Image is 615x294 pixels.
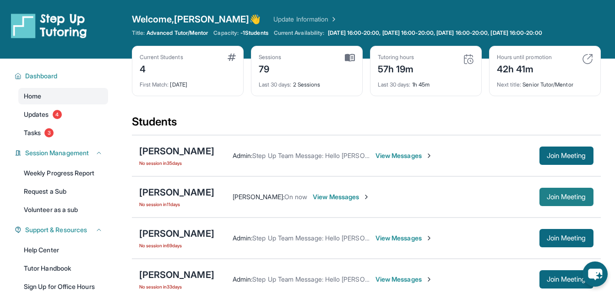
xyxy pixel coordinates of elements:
img: Chevron-Right [425,234,433,242]
a: Updates4 [18,106,108,123]
span: Current Availability: [274,29,324,37]
button: Session Management [22,148,103,158]
a: Volunteer as a sub [18,201,108,218]
span: Join Meeting [547,235,586,241]
button: Support & Resources [22,225,103,234]
span: Session Management [25,148,89,158]
div: 79 [259,61,282,76]
a: [DATE] 16:00-20:00, [DATE] 16:00-20:00, [DATE] 16:00-20:00, [DATE] 16:00-20:00 [326,29,544,37]
span: First Match : [140,81,169,88]
span: Join Meeting [547,194,586,200]
a: Update Information [273,15,337,24]
span: -1 Students [240,29,268,37]
img: Chevron Right [328,15,337,24]
span: No session in 69 days [139,242,214,249]
a: Request a Sub [18,183,108,200]
span: No session in 11 days [139,201,214,208]
img: card [463,54,474,65]
a: Help Center [18,242,108,258]
div: Students [132,114,601,135]
img: Chevron-Right [363,193,370,201]
img: card [582,54,593,65]
img: logo [11,13,87,38]
button: Join Meeting [539,229,593,247]
div: 1h 45m [378,76,474,88]
span: View Messages [313,192,370,201]
div: Sessions [259,54,282,61]
span: Home [24,92,41,101]
span: Capacity: [213,29,239,37]
div: Current Students [140,54,183,61]
button: Join Meeting [539,270,593,289]
img: card [345,54,355,62]
span: Tasks [24,128,41,137]
span: Admin : [233,152,252,159]
span: 3 [44,128,54,137]
div: 57h 19m [378,61,414,76]
span: Join Meeting [547,153,586,158]
button: Join Meeting [539,188,593,206]
span: 4 [53,110,62,119]
span: Last 30 days : [259,81,292,88]
span: On now [284,193,307,201]
div: 4 [140,61,183,76]
img: card [228,54,236,61]
span: Last 30 days : [378,81,411,88]
span: Advanced Tutor/Mentor [147,29,208,37]
div: [PERSON_NAME] [139,145,214,158]
span: Dashboard [25,71,58,81]
span: Next title : [497,81,522,88]
a: Home [18,88,108,104]
div: [DATE] [140,76,236,88]
span: Support & Resources [25,225,87,234]
div: [PERSON_NAME] [139,227,214,240]
div: 42h 41m [497,61,552,76]
span: Admin : [233,234,252,242]
span: Admin : [233,275,252,283]
div: Hours until promotion [497,54,552,61]
img: Chevron-Right [425,276,433,283]
div: Senior Tutor/Mentor [497,76,593,88]
span: Join Meeting [547,277,586,282]
span: Welcome, [PERSON_NAME] 👋 [132,13,261,26]
button: Dashboard [22,71,103,81]
a: Tutor Handbook [18,260,108,277]
span: Title: [132,29,145,37]
div: Tutoring hours [378,54,414,61]
span: [PERSON_NAME] : [233,193,284,201]
button: chat-button [582,261,608,287]
span: No session in 35 days [139,159,214,167]
div: 2 Sessions [259,76,355,88]
span: View Messages [376,151,433,160]
span: [DATE] 16:00-20:00, [DATE] 16:00-20:00, [DATE] 16:00-20:00, [DATE] 16:00-20:00 [328,29,542,37]
button: Join Meeting [539,147,593,165]
div: [PERSON_NAME] [139,186,214,199]
a: Weekly Progress Report [18,165,108,181]
div: [PERSON_NAME] [139,268,214,281]
span: No session in 33 days [139,283,214,290]
a: Tasks3 [18,125,108,141]
img: Chevron-Right [425,152,433,159]
span: View Messages [376,234,433,243]
span: View Messages [376,275,433,284]
span: Updates [24,110,49,119]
